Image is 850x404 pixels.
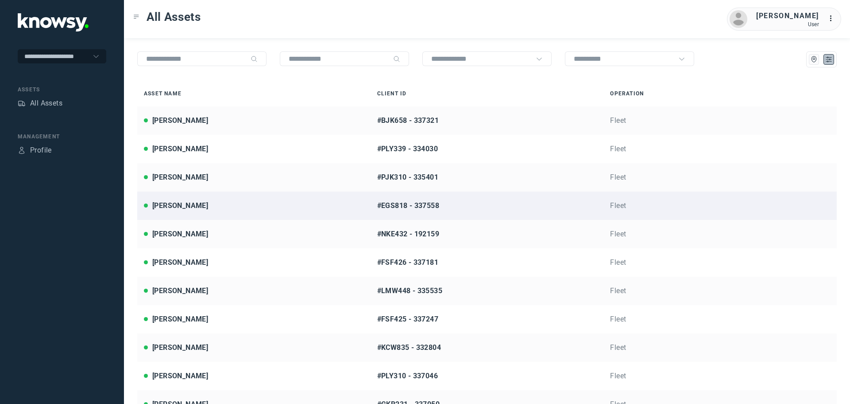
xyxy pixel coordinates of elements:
[137,106,837,135] a: [PERSON_NAME]#BJK658 - 337321Fleet
[377,286,597,296] div: #LMW448 - 335535
[152,286,208,296] div: [PERSON_NAME]
[393,55,400,63] div: Search
[377,144,597,154] div: #PLY339 - 334030
[30,98,62,109] div: All Assets
[152,257,208,268] div: [PERSON_NAME]
[152,172,208,183] div: [PERSON_NAME]
[610,371,830,381] div: Fleet
[377,229,597,239] div: #NKE432 - 192159
[828,13,838,24] div: :
[152,314,208,325] div: [PERSON_NAME]
[377,314,597,325] div: #FSF425 - 337247
[610,115,830,126] div: Fleet
[377,90,597,98] div: Client ID
[18,133,106,141] div: Management
[137,192,837,220] a: [PERSON_NAME]#EGS818 - 337558Fleet
[152,200,208,211] div: [PERSON_NAME]
[18,99,26,107] div: Assets
[610,314,830,325] div: Fleet
[137,248,837,277] a: [PERSON_NAME]#FSF426 - 337181Fleet
[133,14,139,20] div: Toggle Menu
[137,333,837,362] a: [PERSON_NAME]#KCW835 - 332804Fleet
[152,144,208,154] div: [PERSON_NAME]
[18,13,89,31] img: Application Logo
[828,15,837,22] tspan: ...
[30,145,52,156] div: Profile
[137,277,837,305] a: [PERSON_NAME]#LMW448 - 335535Fleet
[137,220,837,248] a: [PERSON_NAME]#NKE432 - 192159Fleet
[137,135,837,163] a: [PERSON_NAME]#PLY339 - 334030Fleet
[251,55,258,63] div: Search
[152,371,208,381] div: [PERSON_NAME]
[828,13,838,25] div: :
[152,115,208,126] div: [PERSON_NAME]
[377,172,597,183] div: #PJK310 - 335401
[18,145,52,156] a: ProfileProfile
[825,55,833,63] div: List
[137,305,837,333] a: [PERSON_NAME]#FSF425 - 337247Fleet
[610,200,830,211] div: Fleet
[610,342,830,353] div: Fleet
[610,172,830,183] div: Fleet
[377,342,597,353] div: #KCW835 - 332804
[610,144,830,154] div: Fleet
[756,21,819,27] div: User
[610,257,830,268] div: Fleet
[147,9,201,25] span: All Assets
[152,342,208,353] div: [PERSON_NAME]
[144,90,364,98] div: Asset Name
[610,229,830,239] div: Fleet
[377,200,597,211] div: #EGS818 - 337558
[18,146,26,154] div: Profile
[810,55,818,63] div: Map
[730,10,747,28] img: avatar.png
[377,371,597,381] div: #PLY310 - 337046
[137,362,837,390] a: [PERSON_NAME]#PLY310 - 337046Fleet
[610,286,830,296] div: Fleet
[18,86,106,94] div: Assets
[756,11,819,21] div: [PERSON_NAME]
[610,90,830,98] div: Operation
[18,98,62,109] a: AssetsAll Assets
[377,115,597,126] div: #BJK658 - 337321
[137,163,837,192] a: [PERSON_NAME]#PJK310 - 335401Fleet
[152,229,208,239] div: [PERSON_NAME]
[377,257,597,268] div: #FSF426 - 337181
